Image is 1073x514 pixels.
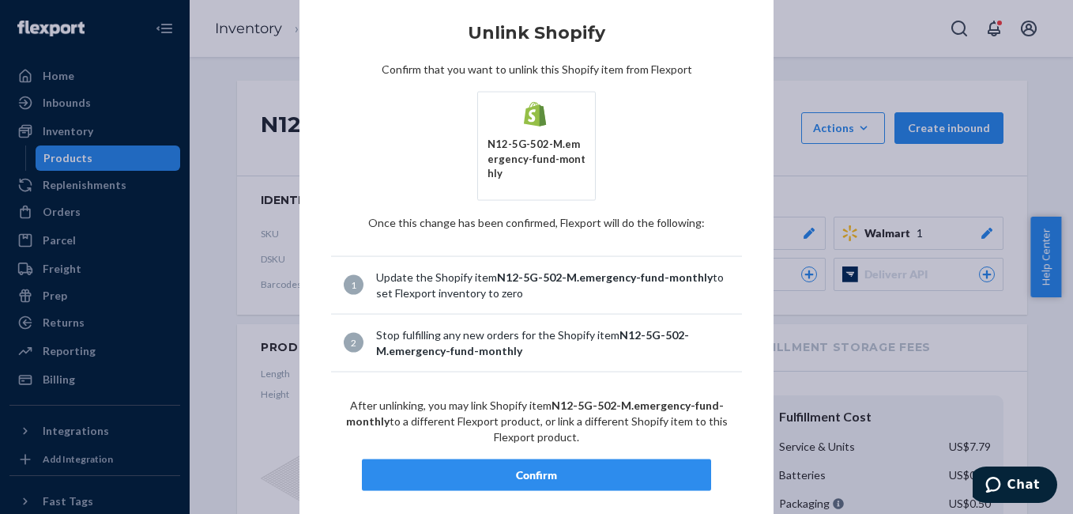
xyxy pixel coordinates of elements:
[346,398,724,427] span: N12-5G-502-M.emergency-fund-monthly
[331,62,742,77] p: Confirm that you want to unlink this Shopify item from Flexport
[331,214,742,230] p: Once this change has been confirmed, Flexport will do the following :
[344,275,363,295] div: 1
[331,24,742,43] h2: Unlink Shopify
[331,397,742,444] p: After unlinking, you may link Shopify item to a different Flexport product, or link a different S...
[362,459,711,490] button: Confirm
[376,327,689,357] span: N12-5G-502-M.emergency-fund-monthly
[375,467,698,482] div: Confirm
[376,327,729,358] div: Stop fulfilling any new orders for the Shopify item
[497,270,713,283] span: N12-5G-502-M.emergency-fund-monthly
[376,269,729,300] div: Update the Shopify item to set Flexport inventory to zero
[973,467,1057,506] iframe: Opens a widget where you can chat to one of our agents
[488,137,585,181] div: N12-5G-502-M.emergency-fund-monthly
[344,333,363,353] div: 2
